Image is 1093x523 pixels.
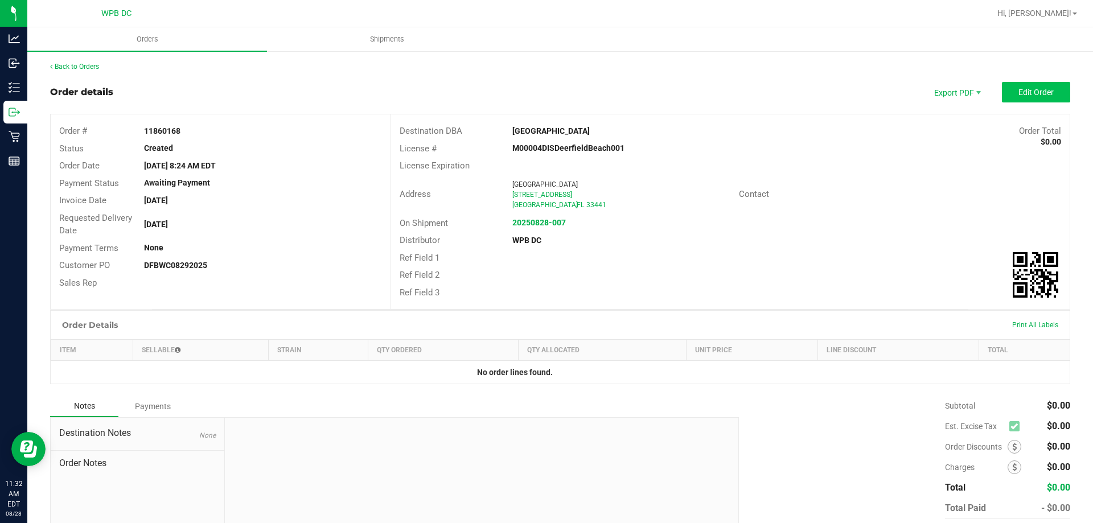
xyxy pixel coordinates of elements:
[59,126,87,136] span: Order #
[101,9,132,18] span: WPB DC
[400,189,431,199] span: Address
[1002,82,1070,102] button: Edit Order
[400,253,439,263] span: Ref Field 1
[1041,137,1061,146] strong: $0.00
[945,482,965,493] span: Total
[59,260,110,270] span: Customer PO
[979,340,1070,361] th: Total
[945,463,1008,472] span: Charges
[59,213,132,236] span: Requested Delivery Date
[59,243,118,253] span: Payment Terms
[1041,503,1070,513] span: - $0.00
[945,442,1008,451] span: Order Discounts
[9,82,20,93] inline-svg: Inventory
[512,201,578,209] span: [GEOGRAPHIC_DATA]
[144,196,168,205] strong: [DATE]
[11,432,46,466] iframe: Resource center
[62,320,118,330] h1: Order Details
[400,235,440,245] span: Distributor
[50,63,99,71] a: Back to Orders
[586,201,606,209] span: 33441
[9,106,20,118] inline-svg: Outbound
[59,278,97,288] span: Sales Rep
[400,160,470,171] span: License Expiration
[922,82,991,102] li: Export PDF
[144,261,207,270] strong: DFBWC08292025
[9,155,20,167] inline-svg: Reports
[9,131,20,142] inline-svg: Retail
[59,178,119,188] span: Payment Status
[144,243,163,252] strong: None
[144,143,173,153] strong: Created
[945,503,986,513] span: Total Paid
[512,191,572,199] span: [STREET_ADDRESS]
[518,340,686,361] th: Qty Allocated
[1047,421,1070,431] span: $0.00
[1018,88,1054,97] span: Edit Order
[50,85,113,99] div: Order details
[1047,462,1070,472] span: $0.00
[512,126,590,135] strong: [GEOGRAPHIC_DATA]
[368,340,518,361] th: Qty Ordered
[59,143,84,154] span: Status
[5,509,22,518] p: 08/28
[512,143,624,153] strong: M00004DISDeerfieldBeach001
[1012,321,1058,329] span: Print All Labels
[945,401,975,410] span: Subtotal
[268,340,368,361] th: Strain
[1013,252,1058,298] qrcode: 11860168
[118,396,187,417] div: Payments
[267,27,507,51] a: Shipments
[400,126,462,136] span: Destination DBA
[512,180,578,188] span: [GEOGRAPHIC_DATA]
[59,195,106,205] span: Invoice Date
[512,218,566,227] a: 20250828-007
[144,126,180,135] strong: 11860168
[512,236,541,245] strong: WPB DC
[9,33,20,44] inline-svg: Analytics
[51,340,133,361] th: Item
[997,9,1071,18] span: Hi, [PERSON_NAME]!
[144,220,168,229] strong: [DATE]
[400,287,439,298] span: Ref Field 3
[1047,441,1070,452] span: $0.00
[576,201,577,209] span: ,
[199,431,216,439] span: None
[1019,126,1061,136] span: Order Total
[577,201,584,209] span: FL
[144,178,210,187] strong: Awaiting Payment
[27,27,267,51] a: Orders
[9,57,20,69] inline-svg: Inbound
[687,340,817,361] th: Unit Price
[739,189,769,199] span: Contact
[59,426,216,440] span: Destination Notes
[1047,482,1070,493] span: $0.00
[133,340,269,361] th: Sellable
[59,160,100,171] span: Order Date
[121,34,174,44] span: Orders
[400,218,448,228] span: On Shipment
[59,456,216,470] span: Order Notes
[945,422,1005,431] span: Est. Excise Tax
[144,161,216,170] strong: [DATE] 8:24 AM EDT
[817,340,979,361] th: Line Discount
[400,143,437,154] span: License #
[5,479,22,509] p: 11:32 AM EDT
[355,34,420,44] span: Shipments
[1047,400,1070,411] span: $0.00
[477,368,553,377] strong: No order lines found.
[1009,419,1025,434] span: Calculate excise tax
[1013,252,1058,298] img: Scan me!
[50,396,118,417] div: Notes
[400,270,439,280] span: Ref Field 2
